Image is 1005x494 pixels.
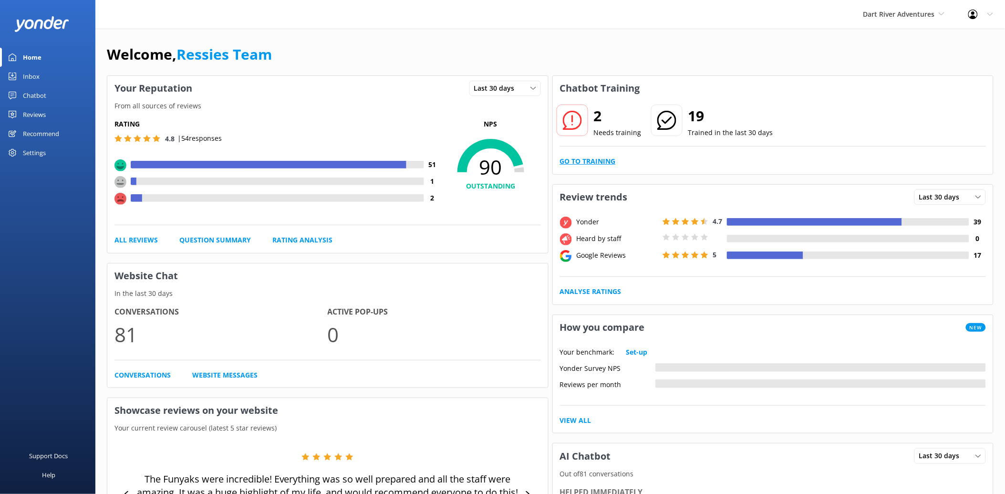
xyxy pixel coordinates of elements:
h4: 51 [424,159,441,170]
h3: Your Reputation [107,76,199,101]
h3: Chatbot Training [553,76,647,101]
a: View All [560,415,591,426]
span: Last 30 days [919,451,965,461]
div: Yonder [574,217,660,227]
p: 0 [328,318,541,350]
a: All Reviews [114,235,158,245]
h4: Conversations [114,306,328,318]
p: 81 [114,318,328,350]
div: Help [42,465,55,484]
p: In the last 30 days [107,288,548,299]
img: yonder-white-logo.png [14,16,69,32]
h3: AI Chatbot [553,444,618,469]
div: Yonder Survey NPS [560,363,655,372]
p: Your current review carousel (latest 5 star reviews) [107,423,548,433]
div: Chatbot [23,86,46,105]
a: Set-up [626,347,648,357]
div: Reviews [23,105,46,124]
h4: 1 [424,176,441,187]
h2: 19 [688,105,773,127]
div: Reviews per month [560,379,655,388]
h3: Website Chat [107,263,548,288]
a: Rating Analysis [272,235,332,245]
p: NPS [441,119,541,129]
div: Inbox [23,67,40,86]
span: 4.8 [165,134,175,143]
a: Ressies Team [176,44,272,64]
span: Last 30 days [919,192,965,202]
h4: 2 [424,193,441,203]
h1: Welcome, [107,43,272,66]
a: Analyse Ratings [560,286,622,297]
a: Website Messages [192,370,258,380]
h3: How you compare [553,315,652,340]
span: Dart River Adventures [863,10,935,19]
div: Home [23,48,41,67]
p: Needs training [594,127,642,138]
span: 90 [441,155,541,179]
a: Go to Training [560,156,616,167]
a: Question Summary [179,235,251,245]
h4: 17 [969,250,986,261]
div: Recommend [23,124,59,143]
p: | 54 responses [177,133,222,144]
h3: Showcase reviews on your website [107,398,548,423]
h4: OUTSTANDING [441,181,541,191]
h5: Rating [114,119,441,129]
h4: Active Pop-ups [328,306,541,318]
p: From all sources of reviews [107,101,548,111]
span: 4.7 [713,217,723,226]
span: 5 [713,250,717,259]
a: Conversations [114,370,171,380]
span: Last 30 days [474,83,520,94]
p: Your benchmark: [560,347,615,357]
div: Support Docs [30,446,68,465]
p: Out of 81 conversations [553,469,994,479]
p: Trained in the last 30 days [688,127,773,138]
span: New [966,323,986,332]
h2: 2 [594,105,642,127]
h4: 0 [969,233,986,244]
h3: Review trends [553,185,635,210]
div: Heard by staff [574,233,660,244]
div: Google Reviews [574,250,660,261]
div: Settings [23,143,46,162]
h4: 39 [969,217,986,227]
